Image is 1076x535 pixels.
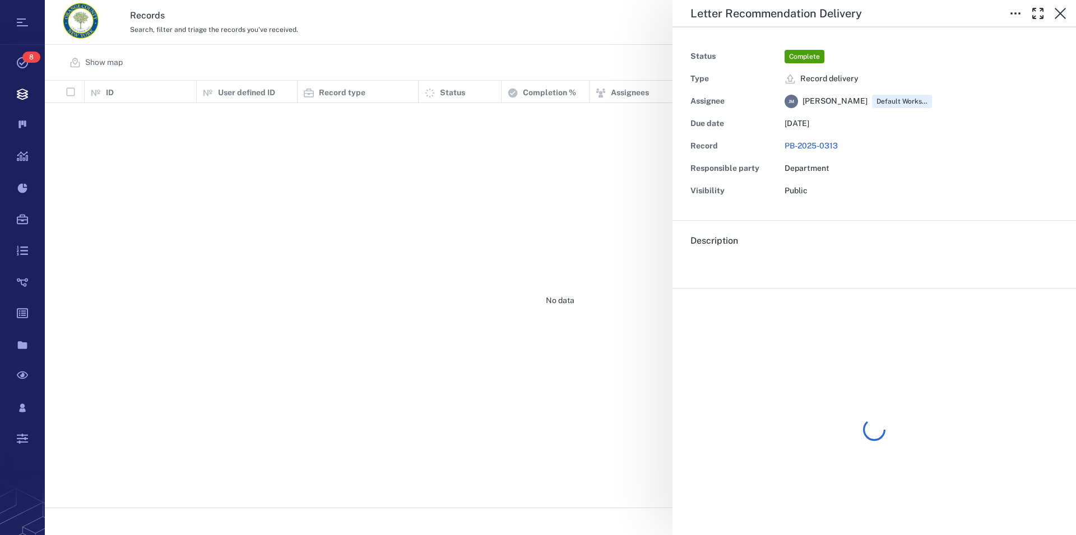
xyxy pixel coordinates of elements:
a: PB-2025-0313 [785,141,838,150]
span: Department [785,164,829,173]
div: Responsible party [690,161,780,176]
button: Close [1049,2,1072,25]
span: Public [785,186,808,195]
div: Type [690,71,780,87]
span: Complete [787,52,822,62]
span: Default Workspace [874,97,930,106]
div: Status [690,49,780,64]
div: Record [690,138,780,154]
h6: Description [690,234,1058,248]
div: Assignee [690,94,780,109]
div: Due date [690,116,780,132]
div: Visibility [690,183,780,199]
span: . [690,258,693,268]
div: J M [785,95,798,108]
button: Toggle Fullscreen [1027,2,1049,25]
span: 8 [22,52,40,63]
button: Toggle to Edit Boxes [1004,2,1027,25]
span: [PERSON_NAME] [803,96,868,107]
span: Record delivery [800,73,859,85]
span: [DATE] [785,119,809,128]
h5: Letter Recommendation Delivery [690,7,862,21]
